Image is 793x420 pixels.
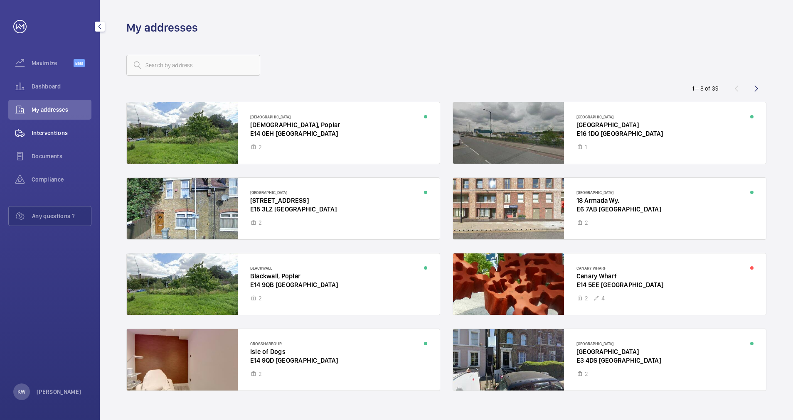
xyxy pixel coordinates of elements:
[32,59,74,67] span: Maximize
[37,388,81,396] p: [PERSON_NAME]
[32,106,91,114] span: My addresses
[74,59,85,67] span: Beta
[32,175,91,184] span: Compliance
[126,20,198,35] h1: My addresses
[32,129,91,137] span: Interventions
[32,212,91,220] span: Any questions ?
[32,152,91,160] span: Documents
[126,55,260,76] input: Search by address
[32,82,91,91] span: Dashboard
[17,388,25,396] p: KW
[692,84,719,93] div: 1 – 8 of 39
